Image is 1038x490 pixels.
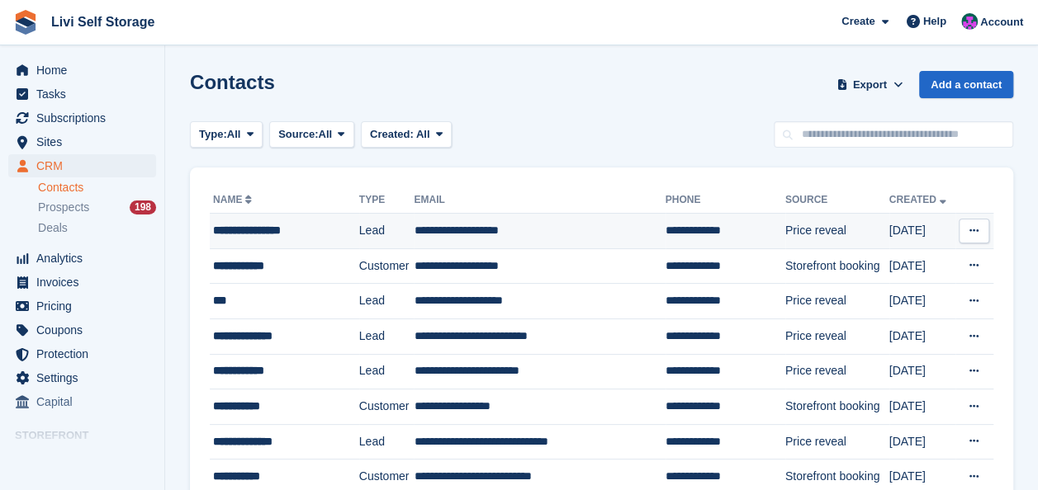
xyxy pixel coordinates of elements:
[359,389,415,425] td: Customer
[8,448,156,471] a: menu
[190,71,275,93] h1: Contacts
[8,366,156,389] a: menu
[36,59,135,82] span: Home
[278,126,318,143] span: Source:
[13,10,38,35] img: stora-icon-8386f47178a22dfd0bd8f6a31ec36ba5ce8667c1dd55bd0f319d3a0aa187defe.svg
[36,271,135,294] span: Invoices
[889,424,955,459] td: [DATE]
[785,389,889,425] td: Storefront booking
[227,126,241,143] span: All
[190,121,263,148] button: Type: All
[36,154,135,177] span: CRM
[38,219,156,237] a: Deals
[853,77,887,93] span: Export
[8,247,156,270] a: menu
[785,318,889,354] td: Price reveal
[130,200,156,214] div: 198
[36,342,135,365] span: Protection
[889,248,955,284] td: [DATE]
[8,59,156,82] a: menu
[36,318,135,342] span: Coupons
[136,450,156,469] a: Preview store
[889,214,955,249] td: [DATE]
[213,194,255,205] a: Name
[8,82,156,106] a: menu
[785,284,889,319] td: Price reveal
[199,126,227,143] span: Type:
[785,187,889,214] th: Source
[36,106,135,130] span: Subscriptions
[359,354,415,389] td: Lead
[8,271,156,294] a: menu
[36,130,135,153] span: Sites
[359,214,415,249] td: Lead
[36,247,135,270] span: Analytics
[15,427,164,444] span: Storefront
[359,284,415,319] td: Lead
[38,180,156,196] a: Contacts
[269,121,354,148] button: Source: All
[36,448,135,471] span: Online Store
[359,248,415,284] td: Customer
[889,354,955,389] td: [DATE]
[8,130,156,153] a: menu
[785,248,889,284] td: Storefront booking
[38,200,89,215] span: Prospects
[841,13,874,30] span: Create
[38,199,156,216] a: Prospects 198
[359,424,415,459] td: Lead
[414,187,665,214] th: Email
[36,294,135,318] span: Pricing
[319,126,333,143] span: All
[833,71,906,98] button: Export
[889,318,955,354] td: [DATE]
[785,424,889,459] td: Price reveal
[8,318,156,342] a: menu
[889,284,955,319] td: [DATE]
[980,14,1023,31] span: Account
[38,220,68,236] span: Deals
[36,82,135,106] span: Tasks
[785,354,889,389] td: Price reveal
[8,294,156,318] a: menu
[416,128,430,140] span: All
[889,194,950,205] a: Created
[8,154,156,177] a: menu
[8,106,156,130] a: menu
[36,390,135,413] span: Capital
[45,8,161,35] a: Livi Self Storage
[961,13,978,30] img: Graham Cameron
[8,390,156,413] a: menu
[36,366,135,389] span: Settings
[889,389,955,425] td: [DATE]
[370,128,414,140] span: Created:
[361,121,452,148] button: Created: All
[359,187,415,214] th: Type
[919,71,1013,98] a: Add a contact
[8,342,156,365] a: menu
[359,318,415,354] td: Lead
[666,187,785,214] th: Phone
[923,13,946,30] span: Help
[785,214,889,249] td: Price reveal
